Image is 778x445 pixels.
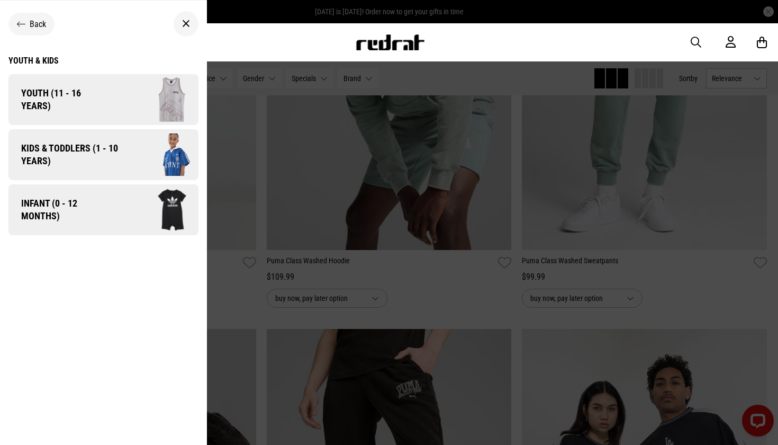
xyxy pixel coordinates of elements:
[30,19,46,29] span: Back
[8,56,198,66] a: Youth & Kids
[355,34,425,50] img: Redrat logo
[8,87,108,112] span: Youth (11 - 16 years)
[111,185,198,234] img: Company
[8,129,198,180] a: Kids & Toddlers (1 - 10 years) Company
[8,142,123,167] span: Kids & Toddlers (1 - 10 years)
[8,197,111,222] span: Infant (0 - 12 months)
[123,133,198,175] img: Company
[8,184,198,235] a: Infant (0 - 12 months) Company
[108,75,198,125] img: Company
[8,4,40,36] button: Open LiveChat chat widget
[8,74,198,125] a: Youth (11 - 16 years) Company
